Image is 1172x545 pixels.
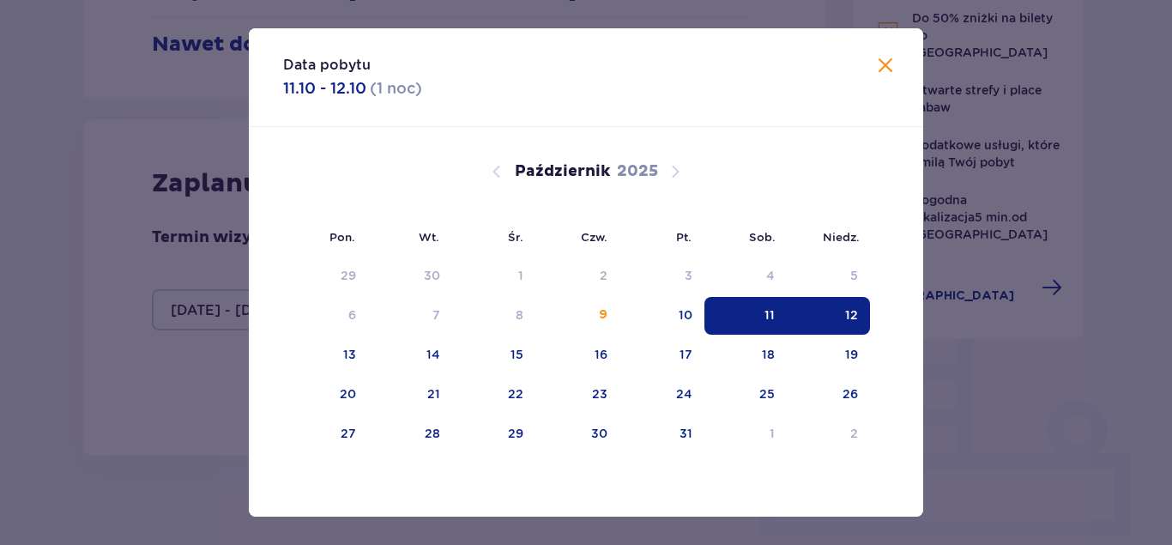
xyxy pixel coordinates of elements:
[850,267,858,284] div: 5
[787,376,870,414] td: 26
[283,376,368,414] td: 20
[665,161,686,182] button: Następny miesiąc
[591,425,607,442] div: 30
[535,257,620,295] td: Data niedostępna. czwartek, 2 października 2025
[283,336,368,374] td: 13
[535,297,620,335] td: 9
[452,376,535,414] td: 22
[535,336,620,374] td: 16
[535,376,620,414] td: 23
[600,267,607,284] div: 2
[283,297,368,335] td: Data niedostępna. poniedziałek, 6 października 2025
[329,230,355,244] small: Pon.
[787,415,870,453] td: 2
[424,267,440,284] div: 30
[510,346,523,363] div: 15
[368,415,453,453] td: 28
[452,415,535,453] td: 29
[508,230,523,244] small: Śr.
[766,267,775,284] div: 4
[508,425,523,442] div: 29
[515,161,610,182] p: Październik
[762,346,775,363] div: 18
[343,346,356,363] div: 13
[619,257,704,295] td: Data niedostępna. piątek, 3 października 2025
[518,267,523,284] div: 1
[619,376,704,414] td: 24
[875,56,896,77] button: Zamknij
[599,306,607,324] div: 9
[850,425,858,442] div: 2
[425,425,440,442] div: 28
[348,306,356,324] div: 6
[452,336,535,374] td: 15
[452,257,535,295] td: Data niedostępna. środa, 1 października 2025
[426,346,440,363] div: 14
[283,415,368,453] td: 27
[486,161,507,182] button: Poprzedni miesiąc
[419,230,439,244] small: Wt.
[368,297,453,335] td: Data niedostępna. wtorek, 7 października 2025
[676,385,692,403] div: 24
[704,257,788,295] td: Data niedostępna. sobota, 4 października 2025
[283,78,366,99] p: 11.10 - 12.10
[845,306,858,324] div: 12
[370,78,422,99] p: ( 1 noc )
[823,230,860,244] small: Niedz.
[704,415,788,453] td: 1
[283,257,368,295] td: Data niedostępna. poniedziałek, 29 września 2025
[676,230,692,244] small: Pt.
[581,230,607,244] small: Czw.
[619,415,704,453] td: 31
[619,336,704,374] td: 17
[685,267,692,284] div: 3
[432,306,440,324] div: 7
[680,346,692,363] div: 17
[368,336,453,374] td: 14
[341,425,356,442] div: 27
[704,376,788,414] td: 25
[535,415,620,453] td: 30
[619,297,704,335] td: 10
[749,230,776,244] small: Sob.
[704,336,788,374] td: 18
[759,385,775,403] div: 25
[680,425,692,442] div: 31
[787,336,870,374] td: 19
[508,385,523,403] div: 22
[368,257,453,295] td: Data niedostępna. wtorek, 30 września 2025
[845,346,858,363] div: 19
[679,306,692,324] div: 10
[452,297,535,335] td: Data niedostępna. środa, 8 października 2025
[427,385,440,403] div: 21
[617,161,658,182] p: 2025
[764,306,775,324] div: 11
[340,385,356,403] div: 20
[787,297,870,335] td: Data zaznaczona. niedziela, 12 października 2025
[770,425,775,442] div: 1
[592,385,607,403] div: 23
[704,297,788,335] td: Data zaznaczona. sobota, 11 października 2025
[516,306,523,324] div: 8
[283,56,371,75] p: Data pobytu
[787,257,870,295] td: Data niedostępna. niedziela, 5 października 2025
[843,385,858,403] div: 26
[368,376,453,414] td: 21
[595,346,607,363] div: 16
[341,267,356,284] div: 29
